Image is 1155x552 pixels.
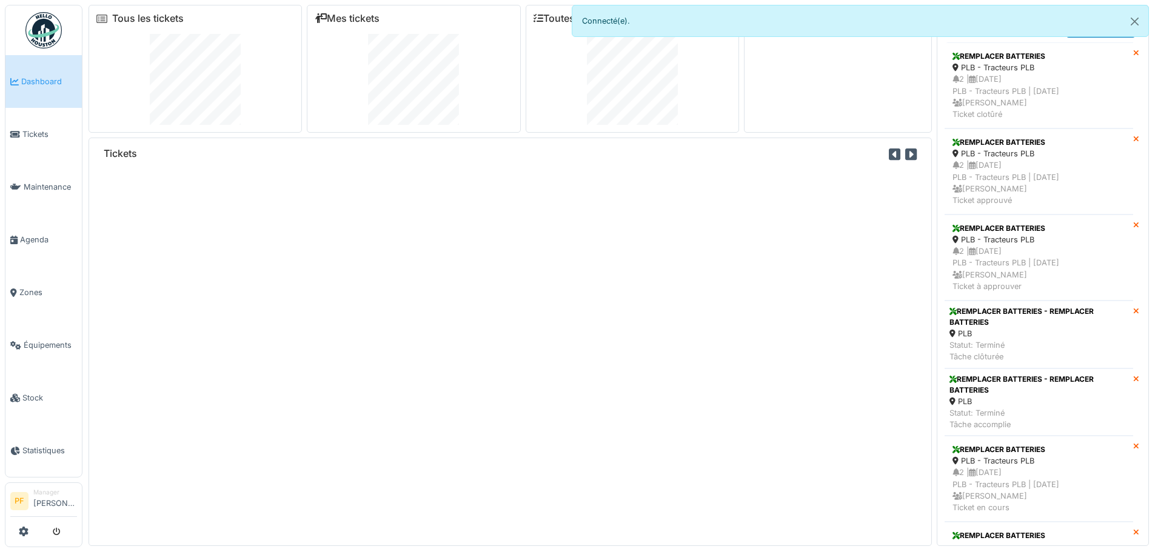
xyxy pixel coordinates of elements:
[22,392,77,404] span: Stock
[5,55,82,108] a: Dashboard
[952,137,1125,148] div: REMPLACER BATTERIES
[952,159,1125,206] div: 2 | [DATE] PLB - Tracteurs PLB | [DATE] [PERSON_NAME] Ticket approuvé
[949,339,1128,362] div: Statut: Terminé Tâche clôturée
[572,5,1150,37] div: Connecté(e).
[33,488,77,514] li: [PERSON_NAME]
[952,444,1125,455] div: REMPLACER BATTERIES
[22,445,77,456] span: Statistiques
[5,213,82,266] a: Agenda
[945,368,1133,436] a: REMPLACER BATTERIES - REMPLACER BATTERIES PLB Statut: TerminéTâche accomplie
[25,12,62,48] img: Badge_color-CXgf-gQk.svg
[33,488,77,497] div: Manager
[22,128,77,140] span: Tickets
[945,301,1133,368] a: REMPLACER BATTERIES - REMPLACER BATTERIES PLB Statut: TerminéTâche clôturée
[949,374,1128,396] div: REMPLACER BATTERIES - REMPLACER BATTERIES
[5,161,82,213] a: Maintenance
[315,13,380,24] a: Mes tickets
[945,42,1133,128] a: REMPLACER BATTERIES PLB - Tracteurs PLB 2 |[DATE]PLB - Tracteurs PLB | [DATE] [PERSON_NAME]Ticket...
[945,128,1133,214] a: REMPLACER BATTERIES PLB - Tracteurs PLB 2 |[DATE]PLB - Tracteurs PLB | [DATE] [PERSON_NAME]Ticket...
[24,181,77,193] span: Maintenance
[1121,5,1148,38] button: Close
[952,73,1125,120] div: 2 | [DATE] PLB - Tracteurs PLB | [DATE] [PERSON_NAME] Ticket clotûré
[945,214,1133,301] a: REMPLACER BATTERIES PLB - Tracteurs PLB 2 |[DATE]PLB - Tracteurs PLB | [DATE] [PERSON_NAME]Ticket...
[5,266,82,319] a: Zones
[10,488,77,517] a: PF Manager[PERSON_NAME]
[945,436,1133,522] a: REMPLACER BATTERIES PLB - Tracteurs PLB 2 |[DATE]PLB - Tracteurs PLB | [DATE] [PERSON_NAME]Ticket...
[949,306,1128,328] div: REMPLACER BATTERIES - REMPLACER BATTERIES
[952,455,1125,467] div: PLB - Tracteurs PLB
[952,148,1125,159] div: PLB - Tracteurs PLB
[952,530,1125,541] div: REMPLACER BATTERIES
[952,467,1125,513] div: 2 | [DATE] PLB - Tracteurs PLB | [DATE] [PERSON_NAME] Ticket en cours
[949,328,1128,339] div: PLB
[952,51,1125,62] div: REMPLACER BATTERIES
[20,234,77,245] span: Agenda
[104,148,137,159] h6: Tickets
[19,287,77,298] span: Zones
[10,492,28,510] li: PF
[5,424,82,477] a: Statistiques
[112,13,184,24] a: Tous les tickets
[952,223,1125,234] div: REMPLACER BATTERIES
[952,62,1125,73] div: PLB - Tracteurs PLB
[952,234,1125,245] div: PLB - Tracteurs PLB
[5,319,82,371] a: Équipements
[534,13,624,24] a: Toutes les tâches
[24,339,77,351] span: Équipements
[5,108,82,161] a: Tickets
[952,245,1125,292] div: 2 | [DATE] PLB - Tracteurs PLB | [DATE] [PERSON_NAME] Ticket à approuver
[21,76,77,87] span: Dashboard
[5,371,82,424] a: Stock
[949,396,1128,407] div: PLB
[949,407,1128,430] div: Statut: Terminé Tâche accomplie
